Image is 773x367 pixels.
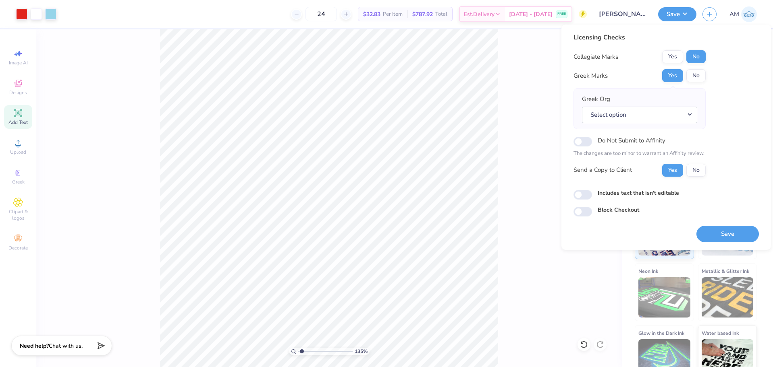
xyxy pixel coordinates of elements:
[8,245,28,251] span: Decorate
[598,189,679,197] label: Includes text that isn't editable
[305,7,337,21] input: null
[729,10,739,19] span: AM
[729,6,757,22] a: AM
[662,50,683,63] button: Yes
[696,226,759,242] button: Save
[686,69,706,82] button: No
[574,33,706,42] div: Licensing Checks
[662,69,683,82] button: Yes
[593,6,652,22] input: null
[12,179,25,185] span: Greek
[20,342,49,350] strong: Need help?
[8,119,28,126] span: Add Text
[355,348,368,355] span: 135 %
[574,52,618,62] div: Collegiate Marks
[702,267,749,275] span: Metallic & Glitter Ink
[662,164,683,177] button: Yes
[9,89,27,96] span: Designs
[702,329,739,337] span: Water based Ink
[638,267,658,275] span: Neon Ink
[574,71,608,80] div: Greek Marks
[509,10,553,19] span: [DATE] - [DATE]
[574,150,706,158] p: The changes are too minor to warrant an Affinity review.
[741,6,757,22] img: Arvi Mikhail Parcero
[598,135,665,146] label: Do Not Submit to Affinity
[435,10,447,19] span: Total
[686,50,706,63] button: No
[4,208,32,221] span: Clipart & logos
[10,149,26,155] span: Upload
[574,165,632,175] div: Send a Copy to Client
[686,164,706,177] button: No
[702,277,754,318] img: Metallic & Glitter Ink
[582,95,610,104] label: Greek Org
[598,206,639,214] label: Block Checkout
[9,60,28,66] span: Image AI
[383,10,403,19] span: Per Item
[412,10,433,19] span: $787.92
[582,107,697,123] button: Select option
[464,10,495,19] span: Est. Delivery
[363,10,380,19] span: $32.83
[658,7,696,21] button: Save
[557,11,566,17] span: FREE
[638,329,684,337] span: Glow in the Dark Ink
[638,277,690,318] img: Neon Ink
[49,342,83,350] span: Chat with us.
